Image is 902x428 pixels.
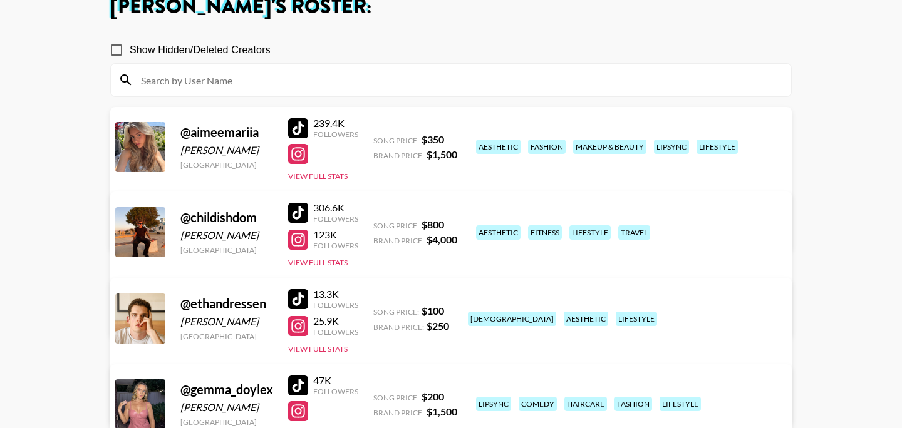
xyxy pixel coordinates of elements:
[313,374,358,387] div: 47K
[654,140,689,154] div: lipsync
[313,214,358,223] div: Followers
[180,401,273,414] div: [PERSON_NAME]
[569,225,611,240] div: lifestyle
[180,296,273,312] div: @ ethandressen
[573,140,646,154] div: makeup & beauty
[528,225,562,240] div: fitness
[180,417,273,427] div: [GEOGRAPHIC_DATA]
[313,387,358,396] div: Followers
[133,70,784,90] input: Search by User Name
[180,245,273,255] div: [GEOGRAPHIC_DATA]
[373,151,424,160] span: Brand Price:
[422,305,444,317] strong: $ 100
[373,236,424,245] span: Brand Price:
[373,307,419,317] span: Song Price:
[616,312,657,326] div: lifestyle
[427,148,457,160] strong: $ 1,500
[313,201,358,214] div: 306.6K
[313,228,358,241] div: 123K
[519,397,557,411] div: comedy
[373,322,424,332] span: Brand Price:
[660,397,701,411] div: lifestyle
[697,140,738,154] div: lifestyle
[313,300,358,310] div: Followers
[180,332,273,341] div: [GEOGRAPHIC_DATA]
[180,315,273,328] div: [PERSON_NAME]
[313,130,358,139] div: Followers
[373,136,419,145] span: Song Price:
[180,229,273,242] div: [PERSON_NAME]
[427,233,457,245] strong: $ 4,000
[373,393,419,402] span: Song Price:
[180,125,273,140] div: @ aimeemariia
[564,397,607,411] div: haircare
[422,133,444,145] strong: $ 350
[180,160,273,170] div: [GEOGRAPHIC_DATA]
[614,397,652,411] div: fashion
[288,171,348,181] button: View Full Stats
[313,288,358,300] div: 13.3K
[313,117,358,130] div: 239.4K
[618,225,650,240] div: travel
[476,225,521,240] div: aesthetic
[422,218,444,230] strong: $ 800
[288,258,348,267] button: View Full Stats
[476,397,511,411] div: lipsync
[528,140,566,154] div: fashion
[130,43,271,58] span: Show Hidden/Deleted Creators
[564,312,608,326] div: aesthetic
[288,344,348,354] button: View Full Stats
[468,312,556,326] div: [DEMOGRAPHIC_DATA]
[180,210,273,225] div: @ childishdom
[180,382,273,397] div: @ gemma_doylex
[313,241,358,250] div: Followers
[313,327,358,337] div: Followers
[427,320,449,332] strong: $ 250
[427,405,457,417] strong: $ 1,500
[313,315,358,327] div: 25.9K
[180,144,273,156] div: [PERSON_NAME]
[422,390,444,402] strong: $ 200
[373,221,419,230] span: Song Price:
[476,140,521,154] div: aesthetic
[373,408,424,417] span: Brand Price:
